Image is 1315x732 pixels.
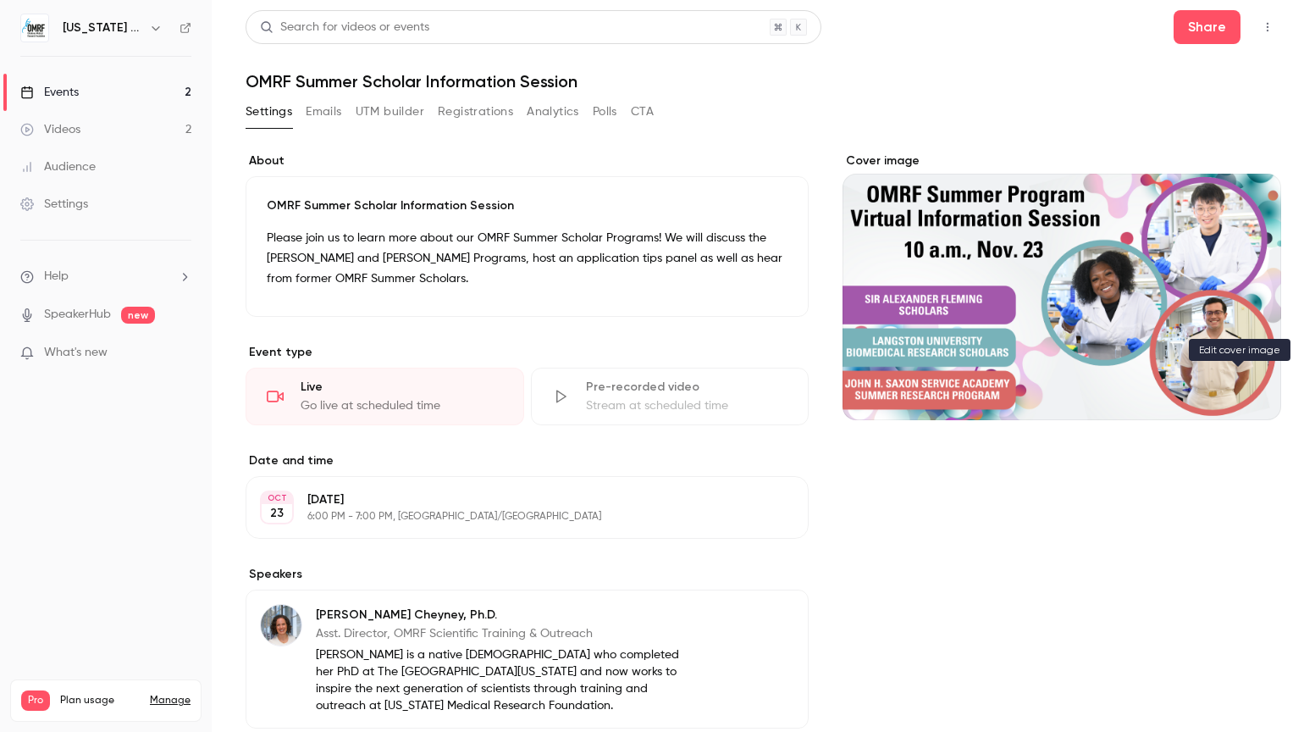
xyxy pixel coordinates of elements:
[1174,10,1240,44] button: Share
[20,268,191,286] li: help-dropdown-opener
[171,346,191,361] iframe: Noticeable Trigger
[246,344,809,361] p: Event type
[631,98,654,125] button: CTA
[20,196,88,213] div: Settings
[246,566,809,583] label: Speakers
[261,605,301,646] img: Ashley Cheyney, Ph.D.
[316,646,699,714] p: [PERSON_NAME] is a native [DEMOGRAPHIC_DATA] who completed her PhD at The [GEOGRAPHIC_DATA][US_ST...
[316,607,699,624] p: [PERSON_NAME] Cheyney, Ph.D.
[307,510,719,524] p: 6:00 PM - 7:00 PM, [GEOGRAPHIC_DATA]/[GEOGRAPHIC_DATA]
[586,397,788,414] div: Stream at scheduled time
[150,694,191,707] a: Manage
[267,197,787,214] p: OMRF Summer Scholar Information Session
[246,71,1281,91] h1: OMRF Summer Scholar Information Session
[20,121,80,138] div: Videos
[20,158,96,175] div: Audience
[301,397,503,414] div: Go live at scheduled time
[44,268,69,286] span: Help
[593,98,617,125] button: Polls
[44,344,108,362] span: What's new
[246,152,809,169] label: About
[44,306,111,324] a: SpeakerHub
[20,84,79,101] div: Events
[63,19,142,36] h6: [US_STATE] Medical Research Foundation
[307,491,719,508] p: [DATE]
[246,368,524,425] div: LiveGo live at scheduled time
[843,152,1281,420] section: Cover image
[260,19,429,36] div: Search for videos or events
[21,14,48,42] img: Oklahoma Medical Research Foundation
[270,505,284,522] p: 23
[843,152,1281,169] label: Cover image
[586,379,788,396] div: Pre-recorded video
[316,625,699,642] p: Asst. Director, OMRF Scientific Training & Outreach
[121,307,155,324] span: new
[246,590,809,729] div: Ashley Cheyney, Ph.D.[PERSON_NAME] Cheyney, Ph.D.Asst. Director, OMRF Scientific Training & Outre...
[306,98,341,125] button: Emails
[527,98,579,125] button: Analytics
[301,379,503,396] div: Live
[246,98,292,125] button: Settings
[267,228,787,289] p: Please join us to learn more about our OMRF Summer Scholar Programs! We will discuss the [PERSON_...
[531,368,809,425] div: Pre-recorded videoStream at scheduled time
[356,98,424,125] button: UTM builder
[60,694,140,707] span: Plan usage
[262,492,292,504] div: OCT
[21,690,50,711] span: Pro
[438,98,513,125] button: Registrations
[246,452,809,469] label: Date and time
